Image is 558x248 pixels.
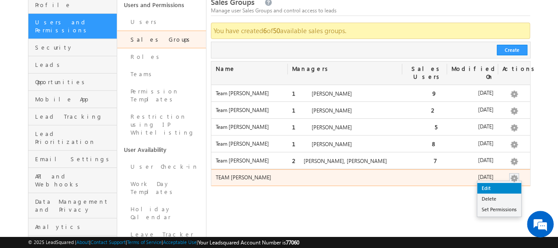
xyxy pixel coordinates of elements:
span: You have created of available sales groups. [214,26,346,35]
a: Roles [117,48,206,66]
span: 5 [435,123,443,131]
span: Email Settings [35,155,115,163]
a: Email Settings [28,151,117,168]
a: API and Webhooks [28,168,117,193]
div: [DATE] [447,156,498,169]
label: Team [PERSON_NAME] [216,89,283,97]
label: [PERSON_NAME] [292,140,398,148]
a: Contact Support [91,239,126,245]
button: Create [497,45,527,55]
span: 2 [431,106,443,114]
span: Mobile App [35,95,115,103]
a: Permission Templates [117,83,206,108]
a: Edit [477,183,521,194]
a: Acceptable Use [163,239,197,245]
label: Team [PERSON_NAME] [216,123,283,131]
a: User Availability [117,141,206,158]
a: Terms of Service [127,239,162,245]
div: Actions [498,62,530,77]
div: Manage user Sales Groups and control access to leads [211,7,530,15]
a: Lead Prioritization [28,125,117,151]
a: Set Permissions [477,204,521,215]
div: Sales Users [402,62,447,85]
div: [DATE] [447,139,498,152]
span: 1 [292,89,312,97]
a: Delete [477,194,521,204]
label: Team [PERSON_NAME] [216,157,283,165]
label: Team [PERSON_NAME] [216,106,283,114]
span: Lead Tracking [35,112,115,120]
a: Mobile App [28,91,117,108]
span: Profile [35,1,115,9]
span: 77060 [286,239,299,246]
label: [PERSON_NAME] [292,106,398,115]
div: [DATE] [447,106,498,118]
a: Restriction using IP Whitelisting [117,108,206,141]
div: [DATE] [447,173,498,186]
a: Leads [28,56,117,74]
a: Opportunities [28,74,117,91]
span: Security [35,43,115,51]
a: Analytics [28,218,117,236]
span: 1 [292,140,312,147]
span: 1 [292,123,312,131]
span: Leads [35,61,115,69]
a: About [76,239,89,245]
label: [PERSON_NAME] [292,89,398,98]
span: Opportunities [35,78,115,86]
label: [PERSON_NAME] [292,123,398,132]
label: TEAM [PERSON_NAME] [216,174,283,182]
a: User Check-in [117,158,206,175]
a: Teams [117,66,206,83]
span: 7 [434,157,443,164]
span: 8 [432,140,443,147]
div: Managers [288,62,403,77]
a: Leave Tracker [117,226,206,243]
div: [DATE] [447,123,498,135]
span: API and Webhooks [35,172,115,188]
span: Users and Permissions [35,18,115,34]
div: [DATE] [447,89,498,101]
span: Data Management and Privacy [35,198,115,213]
span: © 2025 LeadSquared | | | | | [28,238,299,247]
strong: 6 [263,26,267,35]
label: [PERSON_NAME], [PERSON_NAME] [292,157,398,165]
div: Modified On [447,62,498,85]
a: Security [28,39,117,56]
a: Work Day Templates [117,175,206,201]
span: Analytics [35,223,115,231]
span: Lead Prioritization [35,130,115,146]
span: 1 [292,106,312,114]
span: 2 [292,157,304,164]
label: Team [PERSON_NAME] [216,140,283,148]
span: 9 [432,89,443,97]
a: Sales Groups [117,31,206,48]
a: Data Management and Privacy [28,193,117,218]
strong: 50 [273,26,280,35]
a: Holiday Calendar [117,201,206,226]
a: Lead Tracking [28,108,117,125]
a: Users [117,13,206,31]
span: Your Leadsquared Account Number is [198,239,299,246]
a: Users and Permissions [28,14,117,39]
div: Name [211,62,288,77]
